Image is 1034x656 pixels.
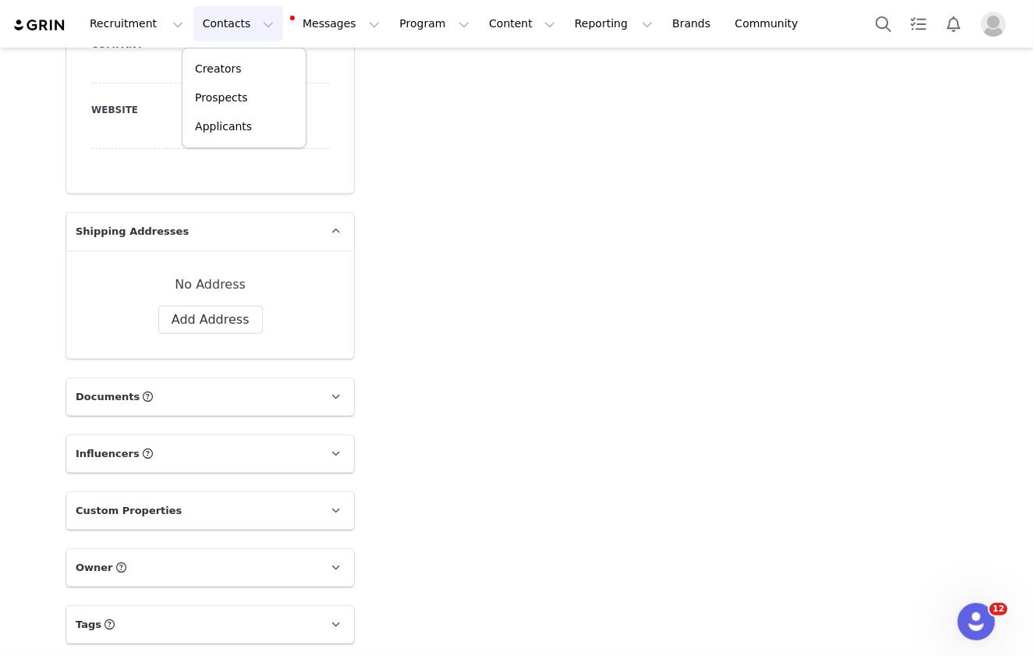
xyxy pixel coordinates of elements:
[76,560,113,576] span: Owner
[193,6,283,41] button: Contacts
[866,6,901,41] button: Search
[76,224,189,239] span: Shipping Addresses
[76,617,101,633] span: Tags
[726,6,815,41] a: Community
[76,389,140,405] span: Documents
[195,61,242,77] p: Creators
[981,12,1006,37] img: placeholder-profile.jpg
[937,6,971,41] button: Notifications
[195,119,252,135] p: Applicants
[76,503,182,519] span: Custom Properties
[663,6,724,41] a: Brands
[91,103,329,117] label: Website
[480,6,565,41] button: Content
[565,6,662,41] button: Reporting
[972,12,1022,37] button: Profile
[158,306,263,334] button: Add Address
[901,6,936,41] a: Tasks
[284,6,389,41] button: Messages
[91,275,329,294] div: No Address
[76,446,140,462] span: Influencers
[390,6,479,41] button: Program
[990,603,1007,615] span: 12
[958,603,995,640] iframe: Intercom live chat
[12,12,540,30] body: Rich Text Area. Press ALT-0 for help.
[80,6,193,41] button: Recruitment
[12,18,67,33] img: grin logo
[195,90,247,106] p: Prospects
